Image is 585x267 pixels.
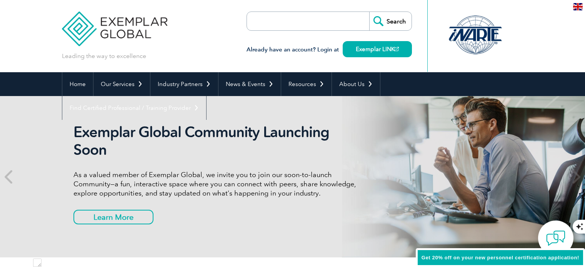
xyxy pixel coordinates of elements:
[93,72,150,96] a: Our Services
[62,96,206,120] a: Find Certified Professional / Training Provider
[73,170,362,198] p: As a valued member of Exemplar Global, we invite you to join our soon-to-launch Community—a fun, ...
[62,52,146,60] p: Leading the way to excellence
[546,229,565,248] img: contact-chat.png
[62,72,93,96] a: Home
[332,72,380,96] a: About Us
[73,210,153,224] a: Learn More
[343,41,412,57] a: Exemplar LINK
[247,45,412,55] h3: Already have an account? Login at
[73,123,362,159] h2: Exemplar Global Community Launching Soon
[573,3,583,10] img: en
[369,12,412,30] input: Search
[422,255,579,260] span: Get 20% off on your new personnel certification application!
[150,72,218,96] a: Industry Partners
[395,47,399,51] img: open_square.png
[281,72,332,96] a: Resources
[218,72,281,96] a: News & Events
